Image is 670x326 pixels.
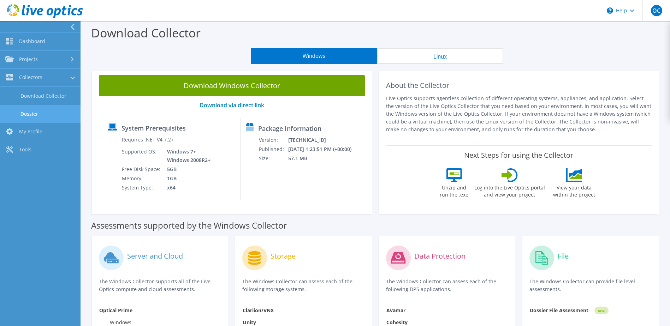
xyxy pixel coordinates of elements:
label: Data Protection [414,253,466,260]
label: Log into the Live Optics portal and view your project [474,182,545,198]
td: 1GB [162,174,212,183]
td: Version: [259,135,288,145]
strong: Dossier File Assessment [530,307,588,314]
label: Storage [271,253,296,260]
td: [DATE] 1:23:51 PM (+00:00) [288,145,361,154]
td: 57.1 MB [288,154,361,163]
h2: About the Collector [386,81,652,90]
label: System Prerequisites [121,125,186,132]
p: The Windows Collector can assess each of the following storage systems. [242,278,364,293]
td: x64 [162,183,212,192]
label: Unzip and run the .exe [438,182,470,198]
a: Download via direct link [200,101,264,109]
td: System Type: [121,183,162,192]
strong: Optical Prime [99,307,132,314]
td: Memory: [121,174,162,183]
p: Live Optics supports agentless collection of different operating systems, appliances, and applica... [386,95,652,133]
strong: Cohesity [386,319,408,326]
svg: \n [607,7,613,14]
strong: Clariion/VNX [243,307,274,314]
span: OC [651,5,662,16]
a: Download Windows Collector [99,75,365,96]
label: Next Steps for using the Collector [464,151,573,159]
td: Windows 7+ Windows 2008R2+ [162,147,212,165]
label: View your data within the project [549,182,600,198]
strong: Avamar [386,307,405,314]
td: Free Disk Space: [121,165,162,174]
label: Download Collector [91,25,201,41]
p: The Windows Collector can assess each of the following DPS applications. [386,278,508,293]
label: Windows [99,319,131,326]
td: Size: [259,154,288,163]
p: The Windows Collector supports all of the Live Optics compute and cloud assessments. [99,278,221,293]
button: Linux [377,48,503,64]
strong: Unity [243,319,256,326]
label: File [558,253,569,260]
tspan: NEW! [598,309,605,313]
p: The Windows Collector can provide file level assessments. [529,278,652,293]
label: Assessments supported by the Windows Collector [91,222,287,229]
label: Requires .NET V4.7.2+ [122,136,174,143]
label: Package Information [258,125,321,132]
td: 5GB [162,165,212,174]
td: [TECHNICAL_ID] [288,135,361,145]
button: Windows [251,48,377,64]
td: Supported OS: [121,147,162,165]
td: Published: [259,145,288,154]
label: Server and Cloud [127,253,183,260]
